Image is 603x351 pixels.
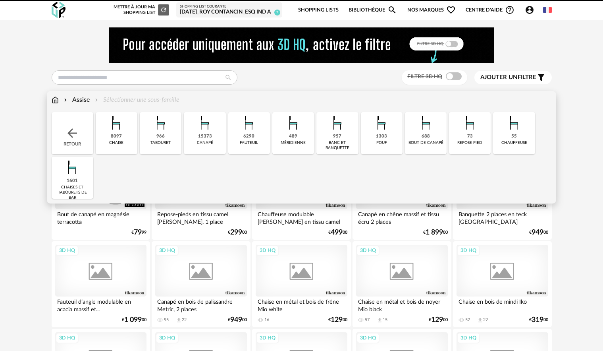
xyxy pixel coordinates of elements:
img: Assise.png [194,112,216,134]
div: chauffeuse [501,140,527,145]
span: Help Circle Outline icon [505,5,514,15]
img: Assise.png [327,112,348,134]
img: fr [543,6,552,14]
span: Refresh icon [160,8,167,12]
div: repose pied [457,140,482,145]
img: NEW%20NEW%20HQ%20NEW_V1.gif [109,27,494,63]
div: 688 [422,134,430,140]
div: tabouret [150,140,171,145]
img: Assise.png [150,112,171,134]
div: 957 [333,134,341,140]
a: Shopping Lists [298,1,339,19]
span: Centre d'aideHelp Circle Outline icon [466,5,514,15]
div: Shopping List courante [180,4,279,9]
span: filtre [480,74,536,81]
div: [DATE]_ROY CONTANCIN_ESQ IND A [180,9,279,16]
div: 8097 [111,134,122,140]
span: Filtre 3D HQ [407,74,442,80]
span: Account Circle icon [525,5,538,15]
div: 1303 [376,134,387,140]
div: 489 [289,134,297,140]
div: méridienne [281,140,306,145]
a: BibliothèqueMagnify icon [349,1,397,19]
img: OXP [52,2,66,18]
div: banc et banquette [319,140,356,151]
img: svg+xml;base64,PHN2ZyB3aWR0aD0iMTYiIGhlaWdodD0iMTYiIHZpZXdCb3g9IjAgMCAxNiAxNiIgZmlsbD0ibm9uZSIgeG... [62,95,69,105]
img: Assise.png [62,157,83,178]
img: Assise.png [283,112,304,134]
button: Ajouter unfiltre Filter icon [474,71,552,84]
span: Ajouter un [480,74,518,80]
img: Assise.png [459,112,481,134]
img: Assise.png [415,112,437,134]
div: chaises et tabourets de bar [54,185,91,200]
span: Filter icon [536,73,546,82]
div: 966 [156,134,165,140]
div: 15373 [198,134,212,140]
img: Assise.png [503,112,525,134]
div: fauteuil [240,140,258,145]
span: Heart Outline icon [446,5,456,15]
span: Magnify icon [387,5,397,15]
div: bout de canapé [408,140,443,145]
div: Assise [62,95,90,105]
span: 7 [274,10,280,16]
div: canapé [197,140,213,145]
a: Shopping List courante [DATE]_ROY CONTANCIN_ESQ IND A 7 [180,4,279,16]
div: pouf [376,140,387,145]
img: svg+xml;base64,PHN2ZyB3aWR0aD0iMTYiIGhlaWdodD0iMTciIHZpZXdCb3g9IjAgMCAxNiAxNyIgZmlsbD0ibm9uZSIgeG... [52,95,59,105]
div: Mettre à jour ma Shopping List [112,4,169,16]
div: 1601 [67,178,78,184]
div: chaise [109,140,123,145]
div: 55 [511,134,517,140]
img: svg+xml;base64,PHN2ZyB3aWR0aD0iMjQiIGhlaWdodD0iMjQiIHZpZXdCb3g9IjAgMCAyNCAyNCIgZmlsbD0ibm9uZSIgeG... [65,126,79,140]
img: Assise.png [106,112,127,134]
img: Assise.png [238,112,260,134]
div: 73 [467,134,473,140]
span: Nos marques [407,1,456,19]
img: Assise.png [371,112,392,134]
span: Account Circle icon [525,5,534,15]
div: 6290 [243,134,254,140]
div: Retour [52,112,93,154]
